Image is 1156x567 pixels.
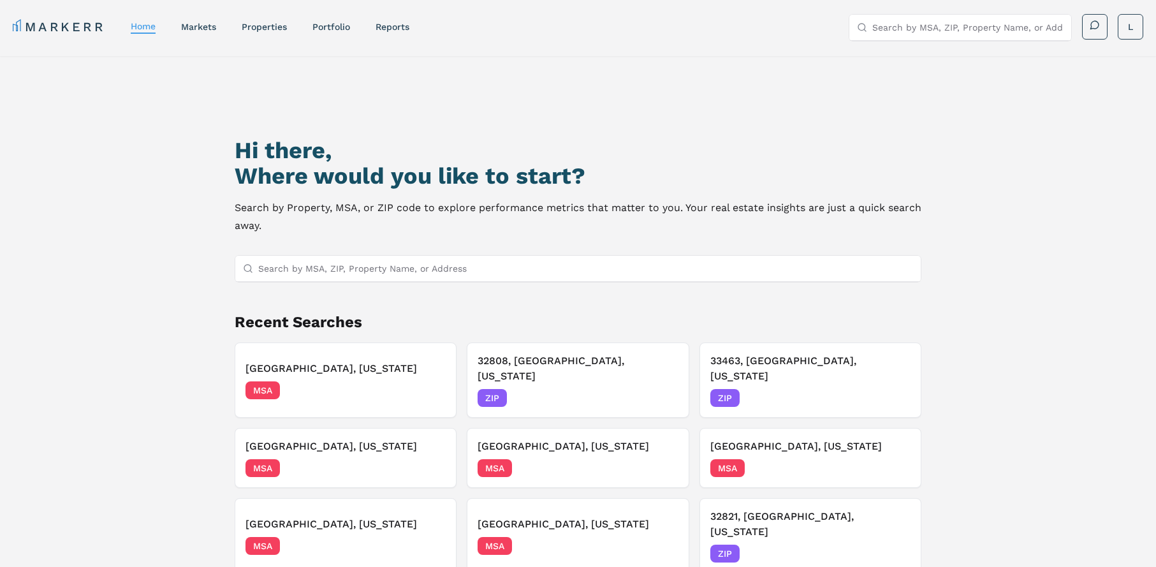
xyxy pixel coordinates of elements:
span: [DATE] [417,462,446,475]
span: [DATE] [650,462,678,475]
h3: [GEOGRAPHIC_DATA], [US_STATE] [478,439,678,454]
h3: [GEOGRAPHIC_DATA], [US_STATE] [245,361,446,376]
a: home [131,21,156,31]
span: [DATE] [882,392,911,404]
span: [DATE] [650,540,678,552]
a: reports [376,22,409,32]
a: Portfolio [312,22,350,32]
span: MSA [478,537,512,555]
input: Search by MSA, ZIP, Property Name, or Address [872,15,1064,40]
span: MSA [245,537,280,555]
span: [DATE] [882,462,911,475]
button: L [1118,14,1143,40]
span: [DATE] [882,547,911,560]
a: markets [181,22,216,32]
h2: Recent Searches [235,312,921,332]
h3: 33463, [GEOGRAPHIC_DATA], [US_STATE] [710,353,911,384]
h3: 32821, [GEOGRAPHIC_DATA], [US_STATE] [710,509,911,540]
span: L [1128,20,1133,33]
span: MSA [245,381,280,399]
input: Search by MSA, ZIP, Property Name, or Address [258,256,913,281]
span: MSA [478,459,512,477]
button: [GEOGRAPHIC_DATA], [US_STATE]MSA[DATE] [235,342,457,418]
h3: [GEOGRAPHIC_DATA], [US_STATE] [245,517,446,532]
h2: Where would you like to start? [235,163,921,189]
span: [DATE] [650,392,678,404]
button: 33463, [GEOGRAPHIC_DATA], [US_STATE]ZIP[DATE] [699,342,921,418]
button: 32808, [GEOGRAPHIC_DATA], [US_STATE]ZIP[DATE] [467,342,689,418]
span: ZIP [478,389,507,407]
h3: [GEOGRAPHIC_DATA], [US_STATE] [478,517,678,532]
button: [GEOGRAPHIC_DATA], [US_STATE]MSA[DATE] [699,428,921,488]
button: [GEOGRAPHIC_DATA], [US_STATE]MSA[DATE] [235,428,457,488]
span: [DATE] [417,540,446,552]
h3: [GEOGRAPHIC_DATA], [US_STATE] [710,439,911,454]
span: ZIP [710,389,740,407]
a: MARKERR [13,18,105,36]
span: MSA [710,459,745,477]
button: [GEOGRAPHIC_DATA], [US_STATE]MSA[DATE] [467,428,689,488]
h3: 32808, [GEOGRAPHIC_DATA], [US_STATE] [478,353,678,384]
h3: [GEOGRAPHIC_DATA], [US_STATE] [245,439,446,454]
span: MSA [245,459,280,477]
h1: Hi there, [235,138,921,163]
a: properties [242,22,287,32]
span: ZIP [710,545,740,563]
span: [DATE] [417,384,446,397]
p: Search by Property, MSA, or ZIP code to explore performance metrics that matter to you. Your real... [235,199,921,235]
